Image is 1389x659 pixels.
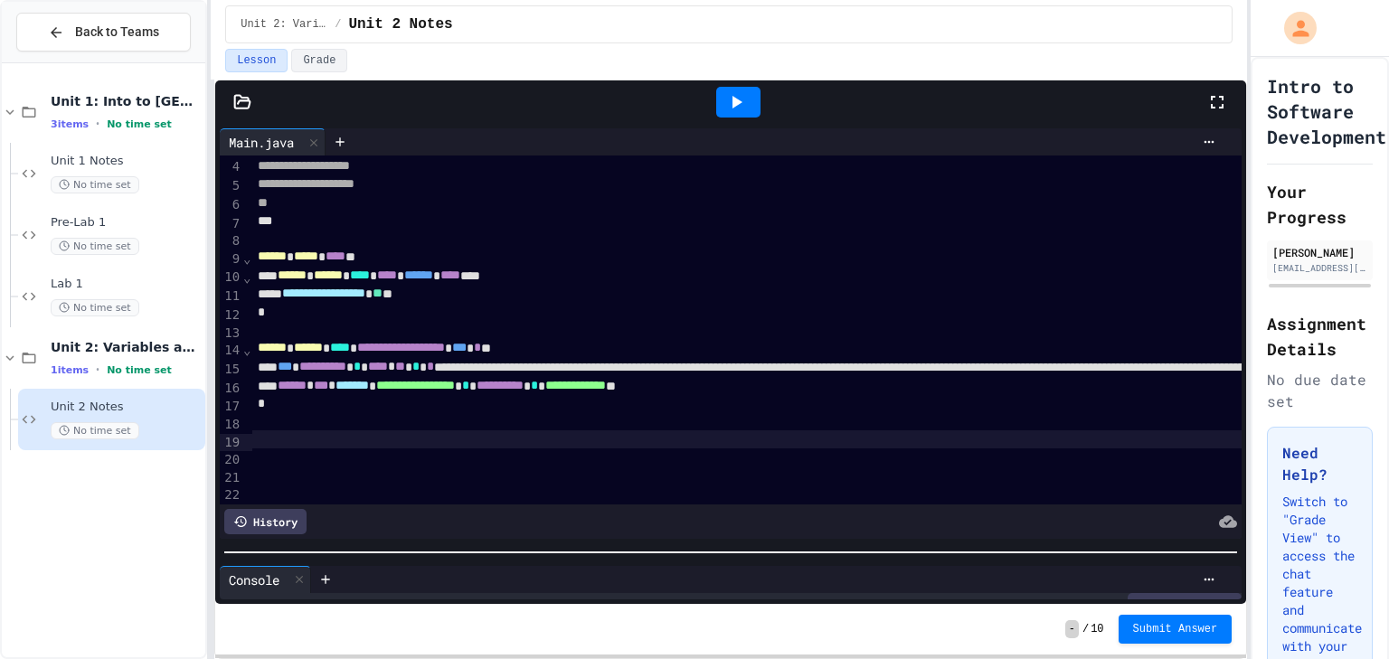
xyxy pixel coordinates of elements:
div: 21 [220,469,242,487]
div: 15 [220,361,242,380]
span: Unit 2: Variables and Expressions [51,339,202,355]
div: 13 [220,325,242,343]
span: No time set [51,238,139,255]
div: 8 [220,232,242,250]
div: 18 [220,416,242,434]
div: 22 [220,486,242,504]
span: / [335,17,341,32]
span: Unit 2: Variables and Expressions [241,17,327,32]
span: No time set [107,118,172,130]
div: Show display [1128,593,1242,618]
span: Fold line [242,343,251,357]
span: Submit Answer [1133,622,1218,636]
div: 6 [220,196,242,215]
span: Unit 1: Into to [GEOGRAPHIC_DATA] [51,93,202,109]
span: Lab 1 [51,277,202,292]
div: 14 [220,342,242,361]
h1: Intro to Software Development [1267,73,1386,149]
span: Fold line [242,251,251,266]
div: 11 [220,287,242,306]
button: Lesson [225,49,288,72]
div: 10 [220,268,242,287]
span: Unit 1 Notes [51,154,202,169]
button: Back to Teams [16,13,191,52]
div: [PERSON_NAME] [1272,244,1367,260]
span: Back to Teams [75,23,159,42]
span: No time set [107,364,172,376]
span: 1 items [51,364,89,376]
div: History [224,509,307,534]
div: [EMAIL_ADDRESS][DOMAIN_NAME] [1272,261,1367,275]
div: 20 [220,451,242,469]
div: Main.java [220,133,303,152]
span: - [1065,620,1079,638]
div: 12 [220,306,242,325]
span: / [1082,622,1089,636]
div: 16 [220,380,242,399]
div: 4 [220,158,242,177]
div: Main.java [220,128,326,155]
span: No time set [51,422,139,439]
span: • [96,362,99,377]
div: 5 [220,177,242,196]
div: Console [220,566,311,593]
span: 10 [1091,622,1103,636]
span: Unit 2 Notes [348,14,452,35]
div: My Account [1265,7,1321,49]
div: 7 [220,215,242,233]
span: No time set [51,176,139,193]
span: Pre-Lab 1 [51,215,202,231]
span: No time set [51,299,139,316]
span: Fold line [242,270,251,285]
div: No due date set [1267,369,1373,412]
div: 9 [220,250,242,269]
h2: Assignment Details [1267,311,1373,362]
h2: Your Progress [1267,179,1373,230]
div: Console [220,570,288,589]
div: 17 [220,398,242,416]
div: 19 [220,434,242,452]
h3: Need Help? [1282,442,1357,485]
button: Grade [291,49,347,72]
span: 3 items [51,118,89,130]
button: Submit Answer [1119,615,1233,644]
span: • [96,117,99,131]
span: Unit 2 Notes [51,400,202,415]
